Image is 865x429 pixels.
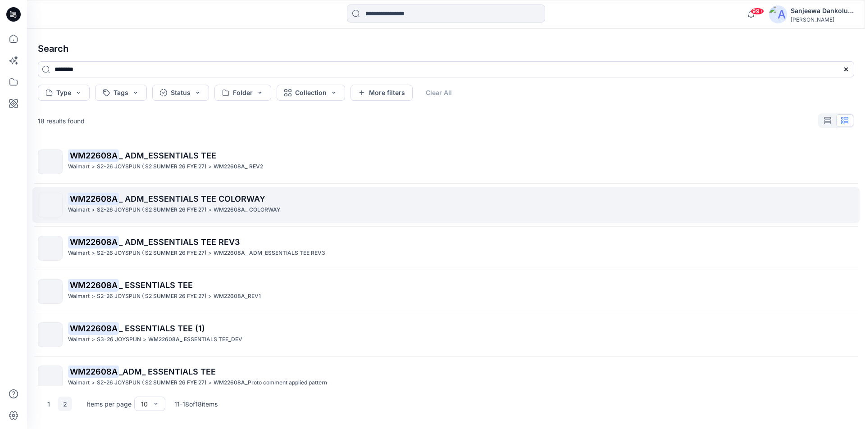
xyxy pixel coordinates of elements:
[214,85,271,101] button: Folder
[68,205,90,215] p: Walmart
[97,205,206,215] p: S2-26 JOYSPUN ( S2 SUMMER 26 FYE 27)
[97,378,206,388] p: S2-26 JOYSPUN ( S2 SUMMER 26 FYE 27)
[208,292,212,301] p: >
[68,279,119,291] mark: WM22608A
[68,322,119,334] mark: WM22608A
[95,85,147,101] button: Tags
[119,237,240,247] span: _ ADM_ESSENTIALS TEE REV3
[38,116,85,126] p: 18 results found
[141,399,148,409] div: 10
[97,335,141,344] p: S3-26 JOYSPUN
[91,378,95,388] p: >
[91,248,95,258] p: >
[214,162,263,172] p: WM22608A_ REV2
[351,85,413,101] button: More filters
[32,360,860,396] a: WM22608A_ADM_ ESSENTIALS TEEWalmart>S2-26 JOYSPUN ( S2 SUMMER 26 FYE 27)>WM22608A_Proto comment a...
[208,248,212,258] p: >
[174,399,218,409] p: 11 - 18 of 18 items
[68,235,119,248] mark: WM22608A
[38,85,90,101] button: Type
[97,248,206,258] p: S2-26 JOYSPUN ( S2 SUMMER 26 FYE 27)
[91,205,95,215] p: >
[214,378,327,388] p: WM22608A_Proto comment applied pattern
[68,378,90,388] p: Walmart
[91,335,95,344] p: >
[97,292,206,301] p: S2-26 JOYSPUN ( S2 SUMMER 26 FYE 27)
[86,399,132,409] p: Items per page
[208,378,212,388] p: >
[41,397,56,411] button: 1
[31,36,861,61] h4: Search
[148,335,242,344] p: WM22608A_ ESSENTIALS TEE_DEV
[119,151,216,160] span: _ ADM_ESSENTIALS TEE
[32,317,860,352] a: WM22608A_ ESSENTIALS TEE (1)Walmart>S3-26 JOYSPUN>WM22608A_ ESSENTIALS TEE_DEV
[68,248,90,258] p: Walmart
[143,335,146,344] p: >
[791,16,854,23] div: [PERSON_NAME]
[68,365,119,378] mark: WM22608A
[32,274,860,309] a: WM22608A_ ESSENTIALS TEEWalmart>S2-26 JOYSPUN ( S2 SUMMER 26 FYE 27)>WM22608A_REV1
[97,162,206,172] p: S2-26 JOYSPUN ( S2 SUMMER 26 FYE 27)
[119,324,205,333] span: _ ESSENTIALS TEE (1)
[277,85,345,101] button: Collection
[91,292,95,301] p: >
[208,205,212,215] p: >
[68,292,90,301] p: Walmart
[119,280,193,290] span: _ ESSENTIALS TEE
[208,162,212,172] p: >
[32,187,860,223] a: WM22608A_ ADM_ESSENTIALS TEE COLORWAYWalmart>S2-26 JOYSPUN ( S2 SUMMER 26 FYE 27)>WM22608A_ COLORWAY
[791,5,854,16] div: Sanjeewa Dankoluwage
[32,144,860,180] a: WM22608A_ ADM_ESSENTIALS TEEWalmart>S2-26 JOYSPUN ( S2 SUMMER 26 FYE 27)>WM22608A_ REV2
[119,367,216,376] span: _ADM_ ESSENTIALS TEE
[214,292,261,301] p: WM22608A_REV1
[152,85,209,101] button: Status
[32,230,860,266] a: WM22608A_ ADM_ESSENTIALS TEE REV3Walmart>S2-26 JOYSPUN ( S2 SUMMER 26 FYE 27)>WM22608A_ ADM_ESSEN...
[751,8,764,15] span: 99+
[119,194,265,203] span: _ ADM_ESSENTIALS TEE COLORWAY
[769,5,787,23] img: avatar
[68,162,90,172] p: Walmart
[68,335,90,344] p: Walmart
[68,192,119,205] mark: WM22608A
[214,205,280,215] p: WM22608A_ COLORWAY
[214,248,325,258] p: WM22608A_ ADM_ESSENTIALS TEE REV3
[58,397,72,411] button: 2
[68,149,119,162] mark: WM22608A
[91,162,95,172] p: >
